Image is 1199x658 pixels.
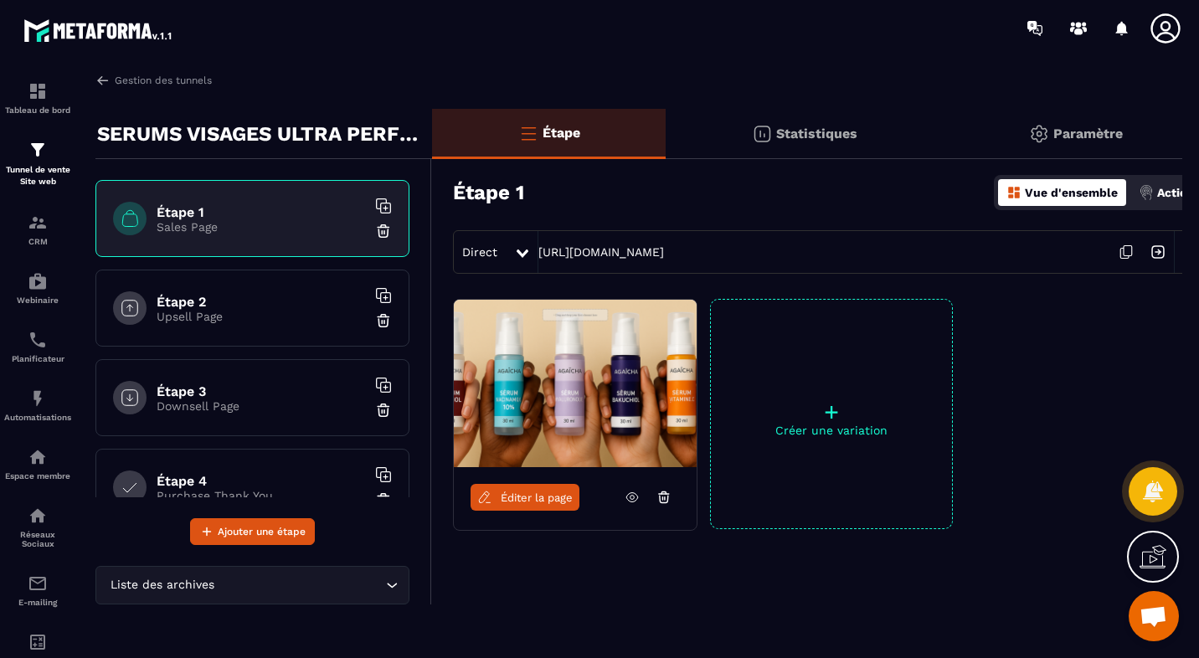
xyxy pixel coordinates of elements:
[543,125,580,141] p: Étape
[4,598,71,607] p: E-mailing
[375,223,392,239] img: trash
[28,213,48,233] img: formation
[375,402,392,419] img: trash
[1053,126,1123,141] p: Paramètre
[711,424,952,437] p: Créer une variation
[1142,236,1174,268] img: arrow-next.bcc2205e.svg
[28,447,48,467] img: automations
[28,271,48,291] img: automations
[28,573,48,594] img: email
[1025,186,1118,199] p: Vue d'ensemble
[95,566,409,604] div: Search for option
[28,632,48,652] img: accountant
[1139,185,1154,200] img: actions.d6e523a2.png
[97,117,419,151] p: SERUMS VISAGES ULTRA PERFORMANTS
[1129,591,1179,641] div: Ouvrir le chat
[28,388,48,409] img: automations
[23,15,174,45] img: logo
[28,330,48,350] img: scheduler
[4,105,71,115] p: Tableau de bord
[4,413,71,422] p: Automatisations
[218,523,306,540] span: Ajouter une étape
[4,376,71,434] a: automationsautomationsAutomatisations
[538,245,664,259] a: [URL][DOMAIN_NAME]
[375,491,392,508] img: trash
[501,491,573,504] span: Éditer la page
[4,296,71,305] p: Webinaire
[4,530,71,548] p: Réseaux Sociaux
[4,471,71,481] p: Espace membre
[776,126,857,141] p: Statistiques
[157,204,366,220] h6: Étape 1
[28,81,48,101] img: formation
[4,237,71,246] p: CRM
[4,561,71,619] a: emailemailE-mailing
[4,200,71,259] a: formationformationCRM
[752,124,772,144] img: stats.20deebd0.svg
[218,576,382,594] input: Search for option
[518,123,538,143] img: bars-o.4a397970.svg
[157,399,366,413] p: Downsell Page
[28,506,48,526] img: social-network
[4,164,71,188] p: Tunnel de vente Site web
[95,73,212,88] a: Gestion des tunnels
[106,576,218,594] span: Liste des archives
[157,489,366,502] p: Purchase Thank You
[157,473,366,489] h6: Étape 4
[471,484,579,511] a: Éditer la page
[157,294,366,310] h6: Étape 2
[1029,124,1049,144] img: setting-gr.5f69749f.svg
[4,69,71,127] a: formationformationTableau de bord
[4,493,71,561] a: social-networksocial-networkRéseaux Sociaux
[4,354,71,363] p: Planificateur
[375,312,392,329] img: trash
[95,73,111,88] img: arrow
[453,181,524,204] h3: Étape 1
[4,259,71,317] a: automationsautomationsWebinaire
[454,300,697,467] img: image
[157,220,366,234] p: Sales Page
[462,245,497,259] span: Direct
[190,518,315,545] button: Ajouter une étape
[157,383,366,399] h6: Étape 3
[711,400,952,424] p: +
[1006,185,1021,200] img: dashboard-orange.40269519.svg
[4,434,71,493] a: automationsautomationsEspace membre
[157,310,366,323] p: Upsell Page
[4,127,71,200] a: formationformationTunnel de vente Site web
[4,317,71,376] a: schedulerschedulerPlanificateur
[28,140,48,160] img: formation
